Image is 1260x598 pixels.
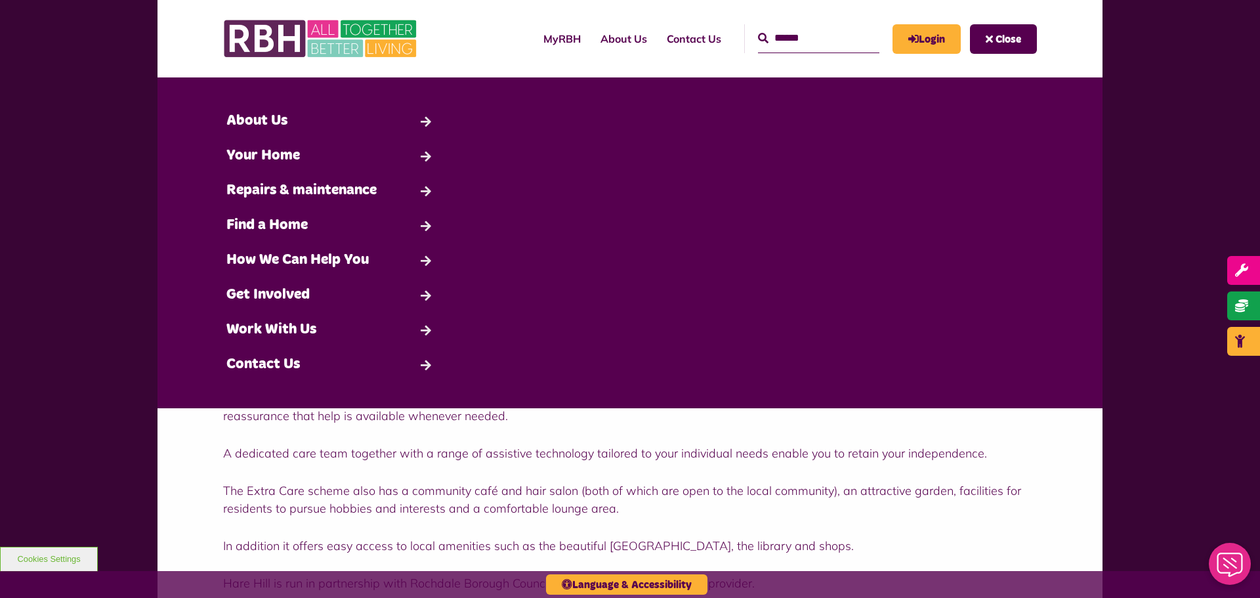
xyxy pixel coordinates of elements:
[220,104,441,139] a: About Us
[758,24,879,53] input: Search
[1201,539,1260,598] iframe: Netcall Web Assistant for live chat
[223,537,1037,555] p: In addition it offers easy access to local amenities such as the beautiful [GEOGRAPHIC_DATA], the...
[220,243,441,278] a: How We Can Help You
[546,574,707,595] button: Language & Accessibility
[220,347,441,382] a: Contact Us
[220,208,441,243] a: Find a Home
[220,278,441,312] a: Get Involved
[220,173,441,208] a: Repairs & maintenance
[970,24,1037,54] button: Navigation
[996,34,1021,45] span: Close
[223,13,420,64] img: RBH
[220,312,441,347] a: Work With Us
[591,21,657,56] a: About Us
[534,21,591,56] a: MyRBH
[223,444,1037,462] p: A dedicated care team together with a range of assistive technology tailored to your individual n...
[892,24,961,54] a: MyRBH
[223,482,1037,517] p: The Extra Care scheme also has a community café and hair salon (both of which are open to the loc...
[220,139,441,173] a: Your Home
[657,21,731,56] a: Contact Us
